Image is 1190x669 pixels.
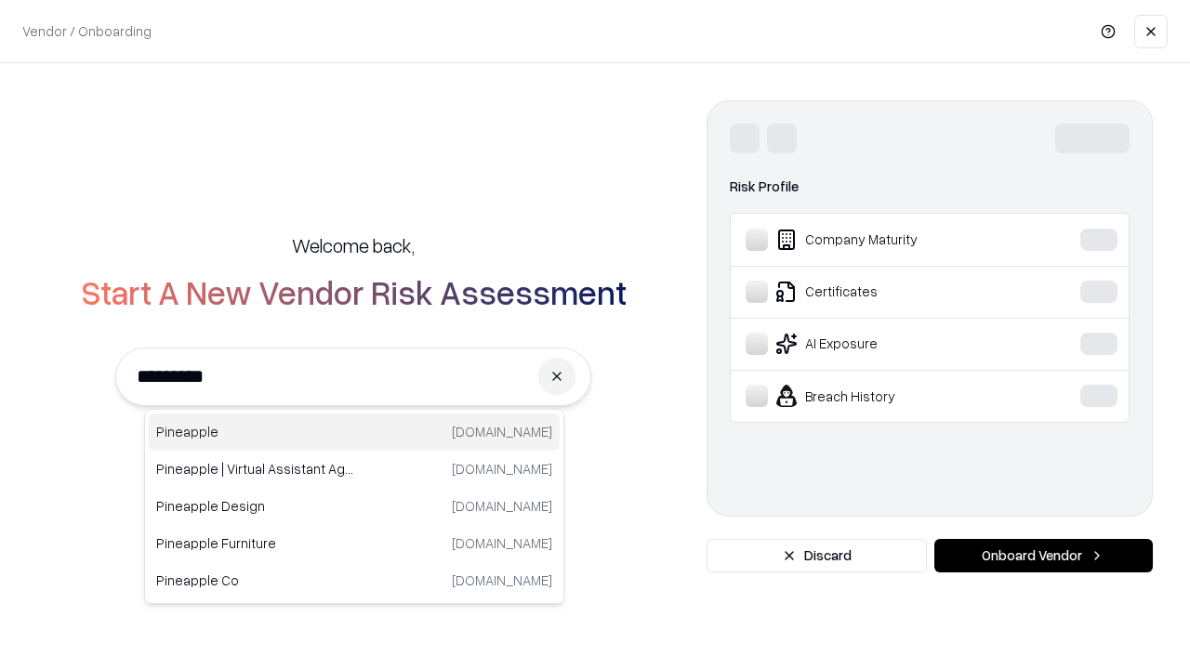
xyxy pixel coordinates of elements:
[746,229,1024,251] div: Company Maturity
[452,496,552,516] p: [DOMAIN_NAME]
[22,21,152,41] p: Vendor / Onboarding
[156,533,354,553] p: Pineapple Furniture
[156,422,354,441] p: Pineapple
[292,232,415,258] h5: Welcome back,
[144,409,564,604] div: Suggestions
[934,539,1153,572] button: Onboard Vendor
[452,422,552,441] p: [DOMAIN_NAME]
[746,385,1024,407] div: Breach History
[156,496,354,516] p: Pineapple Design
[452,533,552,553] p: [DOMAIN_NAME]
[746,333,1024,355] div: AI Exposure
[156,459,354,479] p: Pineapple | Virtual Assistant Agency
[452,459,552,479] p: [DOMAIN_NAME]
[730,176,1130,198] div: Risk Profile
[452,571,552,590] p: [DOMAIN_NAME]
[746,281,1024,303] div: Certificates
[81,273,627,310] h2: Start A New Vendor Risk Assessment
[156,571,354,590] p: Pineapple Co
[707,539,927,572] button: Discard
